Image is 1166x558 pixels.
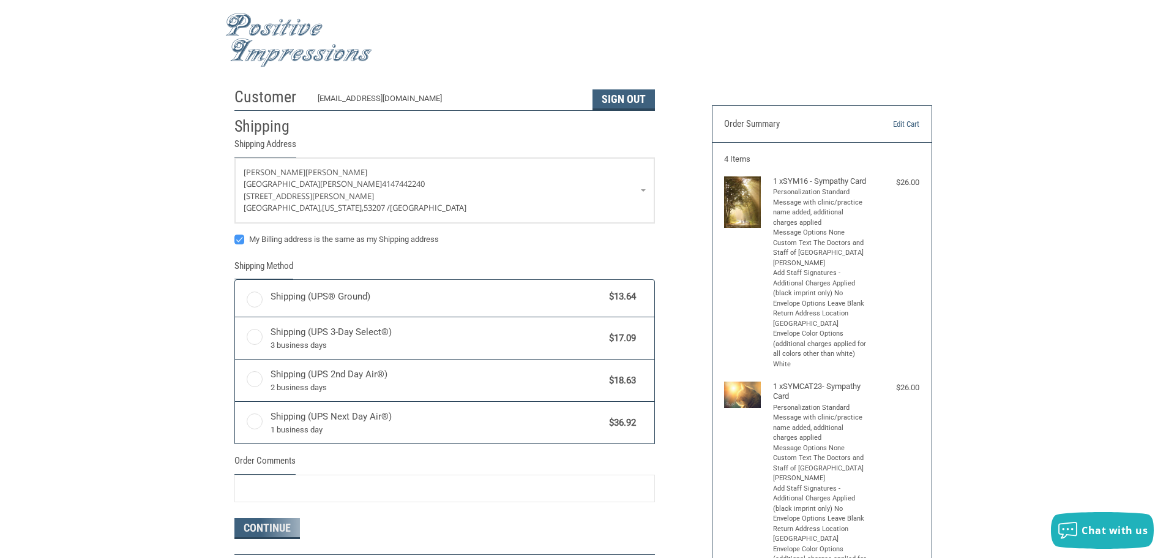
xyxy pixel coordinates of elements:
[225,13,372,67] img: Positive Impressions
[244,190,374,202] span: [STREET_ADDRESS][PERSON_NAME]
[773,382,868,402] h4: 1 x SYMCAT23- Sympathy Card
[870,382,919,394] div: $26.00
[773,524,868,545] li: Return Address Location [GEOGRAPHIC_DATA]
[271,339,604,352] span: 3 business days
[773,268,868,299] li: Add Staff Signatures - Additional Charges Applied (black imprint only) No
[724,154,919,164] h3: 4 Items
[773,238,868,269] li: Custom Text The Doctors and Staff of [GEOGRAPHIC_DATA][PERSON_NAME]
[234,454,296,474] legend: Order Comments
[234,137,296,157] legend: Shipping Address
[271,290,604,304] span: Shipping (UPS® Ground)
[604,290,637,304] span: $13.64
[773,329,868,369] li: Envelope Color Options (additional charges applied for all colors other than white) White
[592,89,655,110] button: Sign Out
[364,202,390,213] span: 53207 /
[271,382,604,394] span: 2 business days
[235,158,654,223] a: Enter or select a different address
[244,178,382,189] span: [GEOGRAPHIC_DATA][PERSON_NAME]
[604,374,637,388] span: $18.63
[234,235,655,244] label: My Billing address is the same as my Shipping address
[234,259,293,279] legend: Shipping Method
[724,118,857,130] h3: Order Summary
[390,202,466,213] span: [GEOGRAPHIC_DATA]
[1051,512,1154,549] button: Chat with us
[773,403,868,443] li: Personalization Standard Message with clinic/practice name added, additional charges applied
[773,187,868,228] li: Personalization Standard Message with clinic/practice name added, additional charges applied
[271,368,604,393] span: Shipping (UPS 2nd Day Air®)
[234,116,306,137] h2: Shipping
[773,176,868,186] h4: 1 x SYM16 - Sympathy Card
[382,178,425,189] span: 4147442240
[244,167,305,178] span: [PERSON_NAME]
[271,410,604,435] span: Shipping (UPS Next Day Air®)
[773,514,868,524] li: Envelope Options Leave Blank
[234,87,306,107] h2: Customer
[271,325,604,351] span: Shipping (UPS 3-Day Select®)
[244,202,322,213] span: [GEOGRAPHIC_DATA],
[773,484,868,515] li: Add Staff Signatures - Additional Charges Applied (black imprint only) No
[271,424,604,436] span: 1 business day
[1082,524,1148,537] span: Chat with us
[857,118,919,130] a: Edit Cart
[604,331,637,345] span: $17.09
[773,299,868,309] li: Envelope Options Leave Blank
[870,176,919,189] div: $26.00
[773,228,868,238] li: Message Options None
[318,92,580,110] div: [EMAIL_ADDRESS][DOMAIN_NAME]
[322,202,364,213] span: [US_STATE],
[773,309,868,329] li: Return Address Location [GEOGRAPHIC_DATA]
[234,518,300,539] button: Continue
[305,167,367,178] span: [PERSON_NAME]
[773,453,868,484] li: Custom Text The Doctors and Staff of [GEOGRAPHIC_DATA][PERSON_NAME]
[773,443,868,454] li: Message Options None
[604,416,637,430] span: $36.92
